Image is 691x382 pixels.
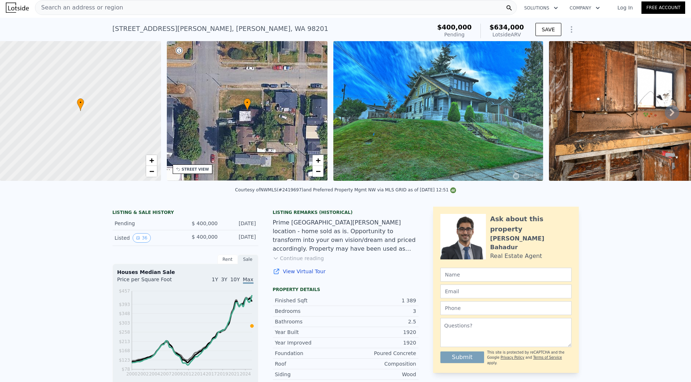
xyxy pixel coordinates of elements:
[533,355,562,359] a: Terms of Service
[490,23,524,31] span: $634,000
[313,166,323,177] a: Zoom out
[275,371,346,378] div: Siding
[137,371,149,377] tspan: 2002
[346,318,416,325] div: 2.5
[275,350,346,357] div: Foundation
[217,371,228,377] tspan: 2019
[564,22,579,37] button: Show Options
[273,218,419,253] div: Prime [GEOGRAPHIC_DATA][PERSON_NAME] location - home sold as is. Opportunity to transform into yo...
[440,268,572,282] input: Name
[119,339,130,344] tspan: $213
[273,210,419,215] div: Listing Remarks (Historical)
[192,234,217,240] span: $ 400,000
[212,276,218,282] span: 1Y
[346,307,416,315] div: 3
[273,287,419,293] div: Property details
[115,220,180,227] div: Pending
[437,23,472,31] span: $400,000
[192,220,217,226] span: $ 400,000
[500,355,524,359] a: Privacy Policy
[235,187,456,192] div: Courtesy of NWMLS (#2419697) and Preferred Property Mgmt NW via MLS GRID as of [DATE] 12:51
[35,3,123,12] span: Search an address or region
[117,276,185,287] div: Price per Square Foot
[77,98,84,111] div: •
[119,330,130,335] tspan: $258
[119,289,130,294] tspan: $457
[149,167,154,176] span: −
[228,371,240,377] tspan: 2021
[490,31,524,38] div: Lotside ARV
[273,268,419,275] a: View Virtual Tour
[194,371,205,377] tspan: 2014
[346,350,416,357] div: Poured Concrete
[244,98,251,111] div: •
[333,41,543,181] img: Sale: 169645090 Parcel: 103801139
[437,31,472,38] div: Pending
[119,348,130,353] tspan: $168
[440,284,572,298] input: Email
[440,351,484,363] button: Submit
[440,301,572,315] input: Phone
[316,156,321,165] span: +
[230,276,240,282] span: 10Y
[346,371,416,378] div: Wood
[238,255,258,264] div: Sale
[119,302,130,307] tspan: $393
[346,297,416,304] div: 1 389
[224,220,256,227] div: [DATE]
[122,367,130,372] tspan: $78
[535,23,561,36] button: SAVE
[346,339,416,346] div: 1920
[221,276,227,282] span: 3Y
[518,1,564,15] button: Solutions
[450,187,456,193] img: NWMLS Logo
[313,155,323,166] a: Zoom in
[275,329,346,336] div: Year Built
[146,155,157,166] a: Zoom in
[316,167,321,176] span: −
[113,24,329,34] div: [STREET_ADDRESS][PERSON_NAME] , [PERSON_NAME] , WA 98201
[149,156,154,165] span: +
[224,233,256,243] div: [DATE]
[119,311,130,316] tspan: $348
[490,214,572,234] div: Ask about this property
[244,99,251,106] span: •
[275,360,346,367] div: Roof
[240,371,251,377] tspan: 2024
[490,234,572,252] div: [PERSON_NAME] Bahadur
[149,371,160,377] tspan: 2004
[273,255,324,262] button: Continue reading
[346,360,416,367] div: Composition
[346,329,416,336] div: 1920
[115,233,180,243] div: Listed
[217,255,238,264] div: Rent
[160,371,172,377] tspan: 2007
[146,166,157,177] a: Zoom out
[133,233,150,243] button: View historical data
[490,252,542,260] div: Real Estate Agent
[119,358,130,363] tspan: $123
[275,318,346,325] div: Bathrooms
[275,297,346,304] div: Finished Sqft
[609,4,641,11] a: Log In
[113,210,258,217] div: LISTING & SALE HISTORY
[77,99,84,106] span: •
[243,276,254,284] span: Max
[564,1,606,15] button: Company
[182,167,209,172] div: STREET VIEW
[275,339,346,346] div: Year Improved
[172,371,183,377] tspan: 2009
[205,371,217,377] tspan: 2017
[117,268,254,276] div: Houses Median Sale
[6,3,29,13] img: Lotside
[183,371,194,377] tspan: 2012
[126,371,137,377] tspan: 2000
[275,307,346,315] div: Bedrooms
[487,350,571,366] div: This site is protected by reCAPTCHA and the Google and apply.
[119,321,130,326] tspan: $303
[641,1,685,14] a: Free Account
